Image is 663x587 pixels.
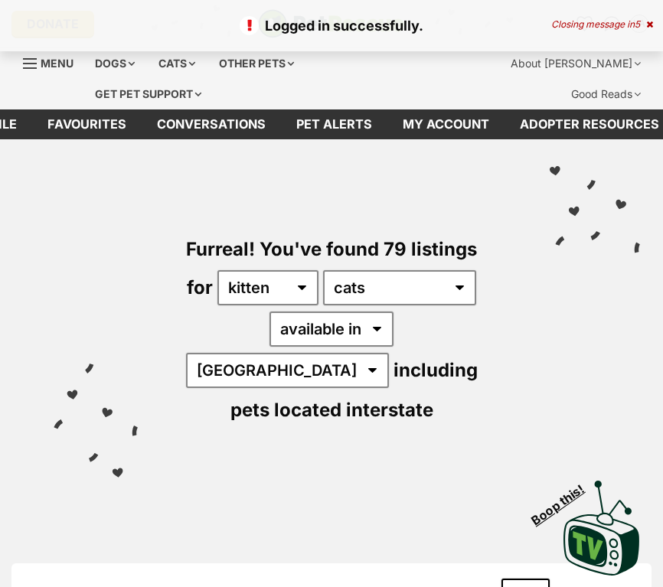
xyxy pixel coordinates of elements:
[84,79,212,109] div: Get pet support
[560,79,652,109] div: Good Reads
[23,48,84,76] a: Menu
[84,48,145,79] div: Dogs
[230,359,478,421] span: including pets located interstate
[32,109,142,139] a: Favourites
[529,472,599,527] span: Boop this!
[208,48,305,79] div: Other pets
[186,238,477,298] span: Furreal! You've found 79 listings for
[500,48,652,79] div: About [PERSON_NAME]
[635,18,640,30] span: 5
[281,109,387,139] a: Pet alerts
[148,48,206,79] div: Cats
[142,109,281,139] a: conversations
[551,19,653,30] div: Closing message in
[387,109,505,139] a: My account
[563,467,640,579] a: Boop this!
[563,481,640,576] img: PetRescue TV logo
[41,57,73,70] span: Menu
[15,15,648,36] p: Logged in successfully.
